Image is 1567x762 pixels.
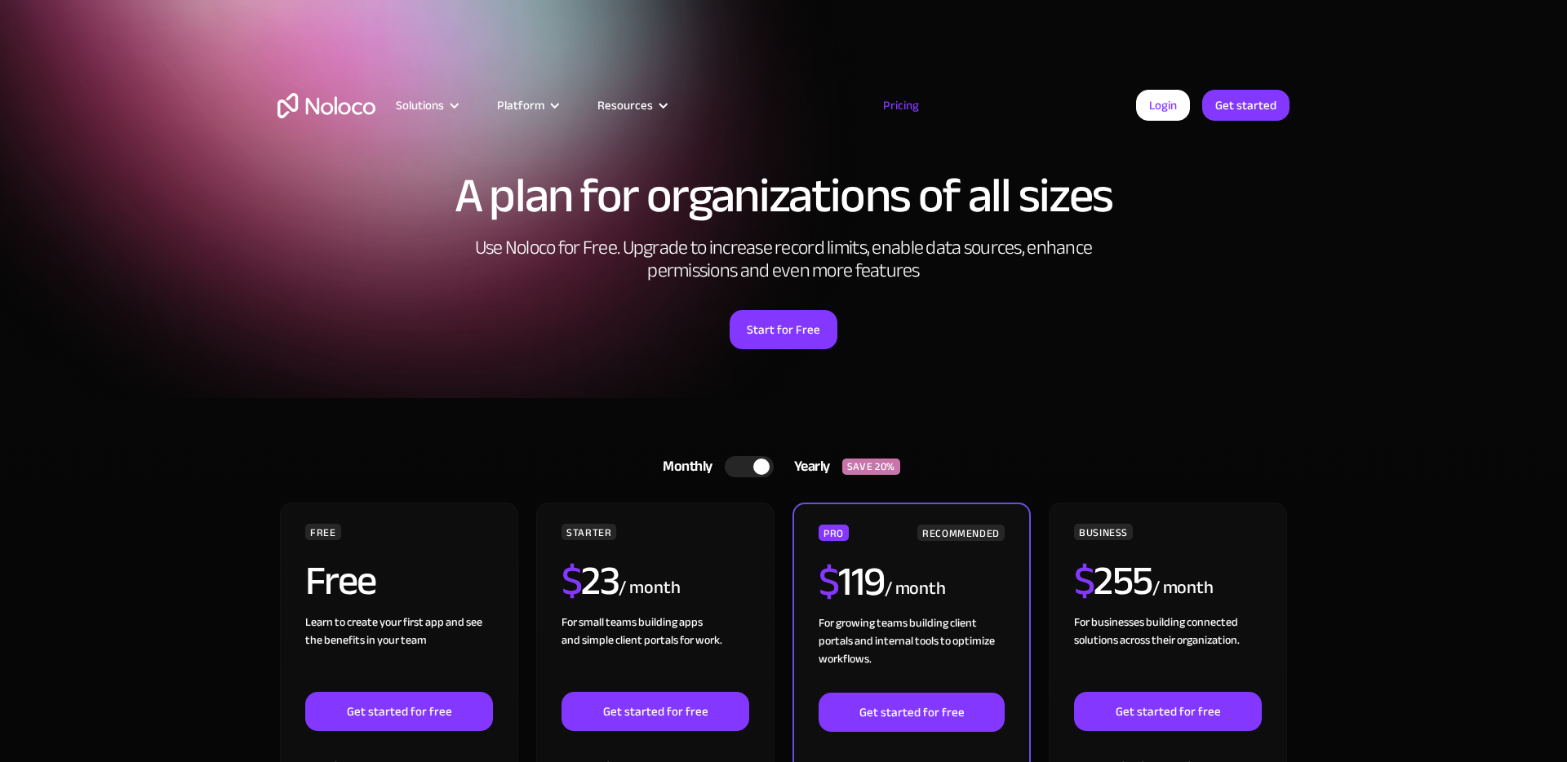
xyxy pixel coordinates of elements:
[642,454,725,479] div: Monthly
[577,95,686,116] div: Resources
[819,693,1005,732] a: Get started for free
[1074,614,1262,692] div: For businesses building connected solutions across their organization. ‍
[917,525,1005,541] div: RECOMMENDED
[375,95,477,116] div: Solutions
[819,543,839,620] span: $
[1152,575,1214,601] div: / month
[1202,90,1290,121] a: Get started
[562,560,619,601] h2: 23
[477,95,577,116] div: Platform
[819,614,1005,693] div: For growing teams building client portals and internal tools to optimize workflows.
[562,524,616,540] div: STARTER
[305,692,493,731] a: Get started for free
[562,614,749,692] div: For small teams building apps and simple client portals for work. ‍
[863,95,939,116] a: Pricing
[597,95,653,116] div: Resources
[1074,543,1094,619] span: $
[457,237,1110,282] h2: Use Noloco for Free. Upgrade to increase record limits, enable data sources, enhance permissions ...
[885,576,946,602] div: / month
[842,459,900,475] div: SAVE 20%
[396,95,444,116] div: Solutions
[305,614,493,692] div: Learn to create your first app and see the benefits in your team ‍
[819,525,849,541] div: PRO
[305,524,341,540] div: FREE
[619,575,680,601] div: / month
[1136,90,1190,121] a: Login
[277,93,375,118] a: home
[730,310,837,349] a: Start for Free
[1074,560,1152,601] h2: 255
[562,543,582,619] span: $
[1074,692,1262,731] a: Get started for free
[562,692,749,731] a: Get started for free
[1074,524,1133,540] div: BUSINESS
[774,454,842,479] div: Yearly
[497,95,544,116] div: Platform
[819,561,885,602] h2: 119
[305,560,376,601] h2: Free
[277,171,1290,220] h1: A plan for organizations of all sizes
